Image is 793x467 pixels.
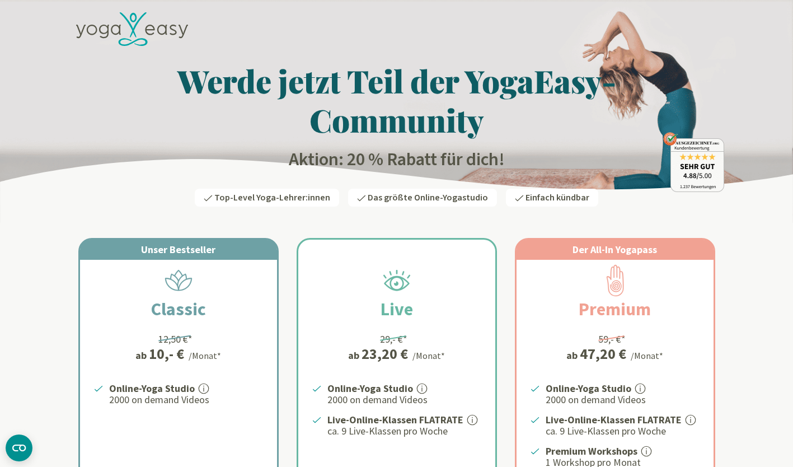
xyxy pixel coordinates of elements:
[109,382,195,395] strong: Online-Yoga Studio
[124,296,233,323] h2: Classic
[546,413,682,426] strong: Live-Online-Klassen FLATRATE
[69,148,724,171] h2: Aktion: 20 % Rabatt für dich!
[6,435,32,461] button: CMP-Widget öffnen
[141,243,215,256] span: Unser Bestseller
[214,192,330,204] span: Top-Level Yoga-Lehrer:innen
[598,331,626,347] div: 59,- €*
[327,382,413,395] strong: Online-Yoga Studio
[580,347,626,361] div: 47,20 €
[149,347,184,361] div: 10,- €
[552,296,678,323] h2: Premium
[546,382,631,395] strong: Online-Yoga Studio
[327,424,482,438] p: ca. 9 Live-Klassen pro Woche
[566,348,580,363] span: ab
[663,132,724,192] img: ausgezeichnet_badge.png
[135,348,149,363] span: ab
[546,424,700,438] p: ca. 9 Live-Klassen pro Woche
[69,61,724,139] h1: Werde jetzt Teil der YogaEasy-Community
[525,192,589,204] span: Einfach kündbar
[362,347,408,361] div: 23,20 €
[573,243,657,256] span: Der All-In Yogapass
[348,348,362,363] span: ab
[368,192,488,204] span: Das größte Online-Yogastudio
[327,413,463,426] strong: Live-Online-Klassen FLATRATE
[327,393,482,407] p: 2000 on demand Videos
[354,296,440,323] h2: Live
[109,393,264,407] p: 2000 on demand Videos
[380,331,407,347] div: 29,- €*
[546,393,700,407] p: 2000 on demand Videos
[412,349,445,362] div: /Monat*
[546,445,637,457] strong: Premium Workshops
[631,349,663,362] div: /Monat*
[158,331,193,347] div: 12,50 €*
[189,349,221,362] div: /Monat*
